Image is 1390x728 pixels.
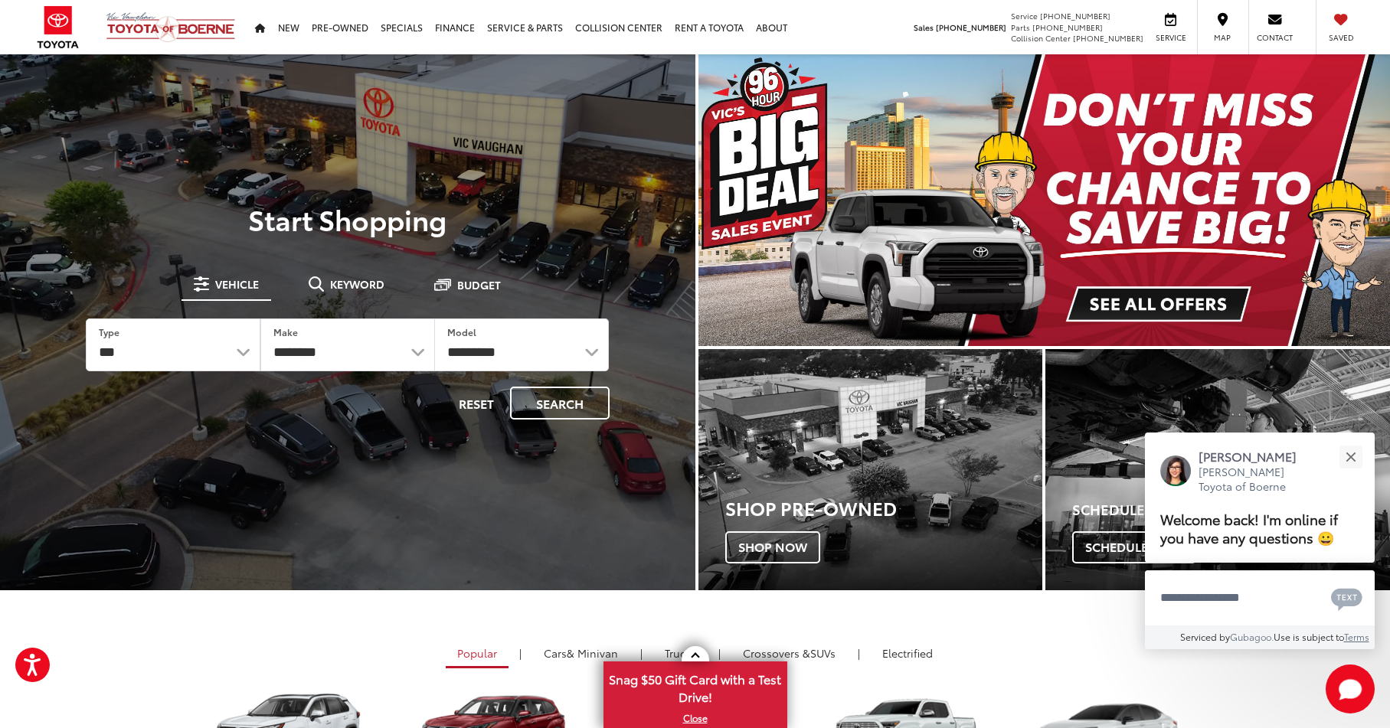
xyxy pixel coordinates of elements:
[515,645,525,661] li: |
[653,640,708,666] a: Trucks
[914,21,934,33] span: Sales
[99,325,119,338] label: Type
[64,204,631,234] p: Start Shopping
[636,645,646,661] li: |
[1145,433,1375,649] div: Close[PERSON_NAME][PERSON_NAME] Toyota of BoerneWelcome back! I'm online if you have any question...
[1257,32,1293,43] span: Contact
[1230,630,1274,643] a: Gubagoo.
[1326,664,1375,713] svg: Start Chat
[698,349,1043,590] div: Toyota
[1011,21,1030,33] span: Parts
[106,11,236,43] img: Vic Vaughan Toyota of Boerne
[854,645,864,661] li: |
[1073,32,1143,44] span: [PHONE_NUMBER]
[1205,32,1239,43] span: Map
[1326,580,1367,615] button: Chat with SMS
[446,640,509,668] a: Popular
[1045,349,1390,590] div: Toyota
[1160,508,1338,547] span: Welcome back! I'm online if you have any questions 😀
[447,325,476,338] label: Model
[725,531,820,563] span: Shop Now
[1011,32,1071,44] span: Collision Center
[605,663,786,710] span: Snag $50 Gift Card with a Test Drive!
[532,640,630,666] a: Cars
[725,498,1043,517] h3: Shop Pre-Owned
[698,349,1043,590] a: Shop Pre-Owned Shop Now
[1344,630,1369,643] a: Terms
[1334,440,1367,473] button: Close
[1145,570,1375,625] textarea: Type your message
[1072,502,1390,517] h4: Schedule Service
[1045,349,1390,590] a: Schedule Service Schedule Now
[1011,10,1038,21] span: Service
[215,279,259,289] span: Vehicle
[1180,630,1230,643] span: Serviced by
[330,279,384,289] span: Keyword
[446,387,507,419] button: Reset
[1331,586,1362,611] svg: Text
[1324,32,1358,43] span: Saved
[731,640,847,666] a: SUVs
[743,645,810,661] span: Crossovers &
[715,645,724,661] li: |
[273,325,298,338] label: Make
[1274,630,1344,643] span: Use is subject to
[936,21,1006,33] span: [PHONE_NUMBER]
[1040,10,1110,21] span: [PHONE_NUMBER]
[1199,465,1312,495] p: [PERSON_NAME] Toyota of Boerne
[1326,664,1375,713] button: Toggle Chat Window
[510,387,610,419] button: Search
[1153,32,1188,43] span: Service
[1032,21,1103,33] span: [PHONE_NUMBER]
[567,645,618,661] span: & Minivan
[871,640,944,666] a: Electrified
[1072,531,1196,563] span: Schedule Now
[1199,448,1312,465] p: [PERSON_NAME]
[457,279,501,290] span: Budget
